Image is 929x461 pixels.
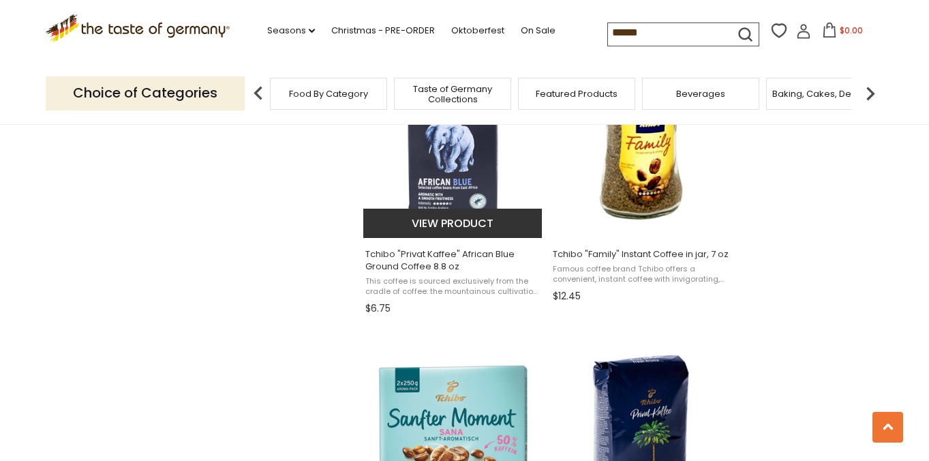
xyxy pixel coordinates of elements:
[521,23,555,38] a: On Sale
[676,89,725,99] a: Beverages
[365,276,542,297] span: This coffee is sourced exclusively from the cradle of coffee: the mountainous cultivation areas o...
[551,33,731,308] a: Tchibo
[365,301,391,316] span: $6.75
[363,209,543,238] button: View product
[46,76,245,110] p: Choice of Categories
[365,248,542,273] span: Tchibo "Privat Kaffee" African Blue Ground Coffee 8.8 oz
[840,25,863,36] span: $0.00
[553,248,729,261] span: Tchibo "Family" Instant Coffee in jar, 7 oz
[814,23,872,43] button: $0.00
[857,80,884,107] img: next arrow
[245,80,272,107] img: previous arrow
[553,264,729,285] span: Famous coffee brand Tchibo offers a convenient, instant coffee with invigorating, robust flavor. ...
[772,89,878,99] a: Baking, Cakes, Desserts
[551,45,731,226] img: Tchibo "Family" Instant Coffee in jar, 7 oz
[363,33,544,320] a: Tchibo
[289,89,368,99] a: Food By Category
[331,23,435,38] a: Christmas - PRE-ORDER
[363,45,544,226] img: Tchibo Privat Kaffee African Blue Ground Coffee
[553,289,581,303] span: $12.45
[398,84,507,104] a: Taste of Germany Collections
[267,23,315,38] a: Seasons
[451,23,504,38] a: Oktoberfest
[536,89,618,99] a: Featured Products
